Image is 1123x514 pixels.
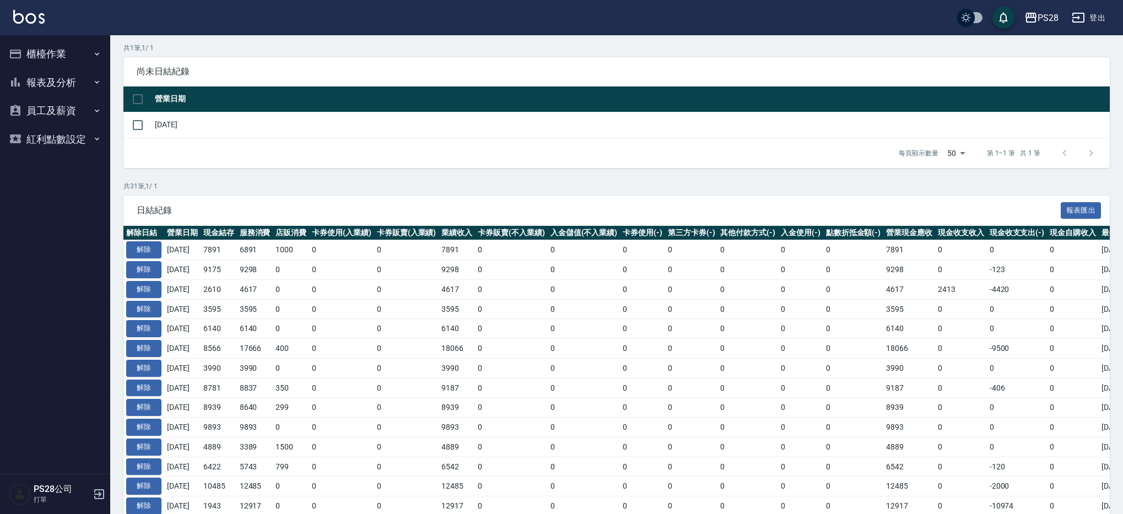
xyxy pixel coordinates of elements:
td: 0 [548,477,620,496]
td: 3595 [237,299,273,319]
td: 0 [778,319,823,339]
td: 0 [823,358,884,378]
button: 解除 [126,301,161,318]
p: 每頁顯示數量 [899,148,938,158]
td: 0 [935,398,987,418]
td: 0 [823,319,884,339]
td: 9893 [883,418,935,437]
td: 0 [620,279,665,299]
td: 0 [987,240,1048,260]
td: 9175 [201,260,237,280]
td: 0 [309,240,374,260]
td: 0 [1047,378,1099,398]
td: 8640 [237,398,273,418]
td: 0 [1047,437,1099,457]
td: 0 [1047,240,1099,260]
td: 4889 [883,437,935,457]
th: 現金收支收入 [935,226,987,240]
td: 0 [309,477,374,496]
td: 8837 [237,378,273,398]
th: 卡券使用(入業績) [309,226,374,240]
td: 0 [717,457,778,477]
td: 18066 [439,339,475,359]
a: 報表匯出 [1061,204,1102,215]
td: 0 [309,358,374,378]
td: 0 [823,418,884,437]
td: 0 [778,418,823,437]
td: 0 [374,339,439,359]
th: 卡券販賣(入業績) [374,226,439,240]
td: -406 [987,378,1048,398]
th: 入金儲值(不入業績) [548,226,620,240]
td: 799 [273,457,309,477]
td: 3990 [439,358,475,378]
td: [DATE] [164,279,201,299]
td: [DATE] [164,398,201,418]
td: 0 [620,319,665,339]
td: 0 [548,299,620,319]
td: 4889 [439,437,475,457]
td: 0 [823,299,884,319]
td: 0 [309,260,374,280]
td: 0 [823,378,884,398]
th: 營業日期 [164,226,201,240]
th: 點數折抵金額(-) [823,226,884,240]
td: 0 [309,378,374,398]
button: 解除 [126,399,161,416]
td: 0 [475,260,548,280]
td: 0 [665,398,718,418]
td: 0 [309,457,374,477]
td: 0 [374,358,439,378]
button: PS28 [1020,7,1063,29]
td: 350 [273,378,309,398]
td: 0 [548,260,620,280]
th: 卡券販賣(不入業績) [475,226,548,240]
td: 6422 [201,457,237,477]
td: 0 [374,378,439,398]
td: 6140 [439,319,475,339]
td: 0 [475,477,548,496]
th: 現金自購收入 [1047,226,1099,240]
p: 打單 [34,495,90,505]
td: 0 [665,339,718,359]
td: 0 [778,378,823,398]
td: -123 [987,260,1048,280]
td: 0 [935,339,987,359]
td: 0 [475,457,548,477]
td: 0 [823,398,884,418]
td: 0 [823,457,884,477]
th: 入金使用(-) [778,226,823,240]
td: 0 [665,418,718,437]
td: 0 [665,378,718,398]
button: save [992,7,1014,29]
td: 0 [273,477,309,496]
td: 0 [309,279,374,299]
td: [DATE] [164,319,201,339]
button: 解除 [126,281,161,298]
span: 尚未日結紀錄 [137,66,1097,77]
td: 5743 [237,457,273,477]
td: 0 [548,240,620,260]
td: -9500 [987,339,1048,359]
span: 日結紀錄 [137,205,1061,216]
td: 0 [374,418,439,437]
button: 解除 [126,380,161,397]
td: 0 [620,299,665,319]
td: 9187 [439,378,475,398]
td: 8566 [201,339,237,359]
td: 0 [1047,279,1099,299]
td: [DATE] [164,299,201,319]
td: 0 [665,477,718,496]
td: 0 [717,418,778,437]
td: 0 [778,477,823,496]
td: 0 [374,457,439,477]
td: 0 [1047,319,1099,339]
img: Logo [13,10,45,24]
td: 7891 [883,240,935,260]
td: 1000 [273,240,309,260]
button: 解除 [126,478,161,495]
td: 0 [1047,260,1099,280]
td: 8939 [883,398,935,418]
td: [DATE] [164,240,201,260]
td: 0 [620,240,665,260]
